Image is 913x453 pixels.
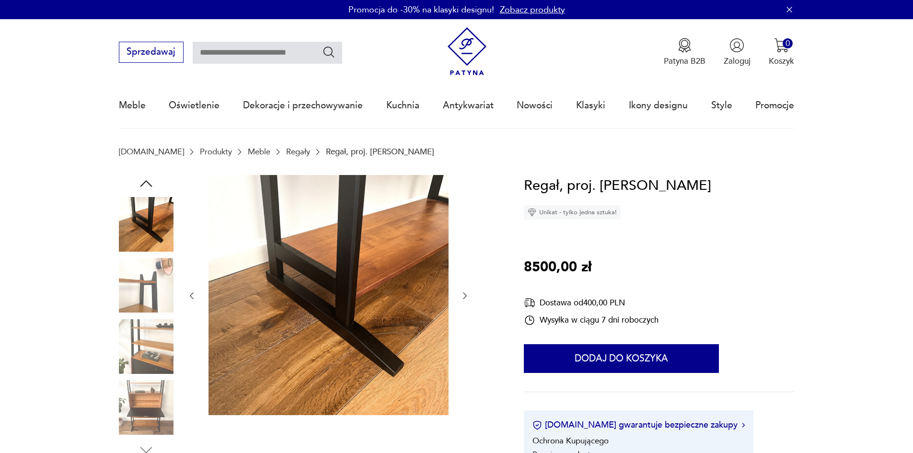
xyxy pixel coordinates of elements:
img: Patyna - sklep z meblami i dekoracjami vintage [443,27,491,76]
div: Wysyłka w ciągu 7 dni roboczych [524,314,659,326]
div: Unikat - tylko jedna sztuka! [524,205,621,220]
h1: Regał, proj. [PERSON_NAME] [524,175,711,197]
button: Sprzedawaj [119,42,184,63]
a: Promocje [755,83,794,128]
a: Ikona medaluPatyna B2B [664,38,705,67]
a: Produkty [200,147,232,156]
p: Promocja do -30% na klasyki designu! [348,4,494,16]
img: Zdjęcie produktu Regał, proj. Rajmund Teofil Hałas [119,258,173,313]
button: Patyna B2B [664,38,705,67]
li: Ochrona Kupującego [532,435,609,446]
a: Nowości [517,83,553,128]
a: Oświetlenie [169,83,220,128]
img: Ikona diamentu [528,208,536,217]
a: [DOMAIN_NAME] [119,147,184,156]
img: Zdjęcie produktu Regał, proj. Rajmund Teofil Hałas [119,197,173,252]
p: 8500,00 zł [524,256,591,279]
img: Zdjęcie produktu Regał, proj. Rajmund Teofil Hałas [119,380,173,435]
button: Szukaj [322,45,336,59]
div: 0 [783,38,793,48]
img: Zdjęcie produktu Regał, proj. Rajmund Teofil Hałas [208,175,449,415]
img: Ikona certyfikatu [532,420,542,430]
button: Zaloguj [724,38,751,67]
a: Antykwariat [443,83,494,128]
a: Kuchnia [386,83,419,128]
img: Zdjęcie produktu Regał, proj. Rajmund Teofil Hałas [119,319,173,374]
img: Ikona dostawy [524,297,535,309]
a: Sprzedawaj [119,49,184,57]
img: Ikona strzałki w prawo [742,423,745,428]
p: Regał, proj. [PERSON_NAME] [326,147,434,156]
img: Ikonka użytkownika [729,38,744,53]
p: Patyna B2B [664,56,705,67]
p: Zaloguj [724,56,751,67]
button: [DOMAIN_NAME] gwarantuje bezpieczne zakupy [532,419,745,431]
a: Dekoracje i przechowywanie [243,83,363,128]
a: Style [711,83,732,128]
img: Ikona koszyka [774,38,789,53]
button: Dodaj do koszyka [524,344,719,373]
button: 0Koszyk [769,38,794,67]
img: Ikona medalu [677,38,692,53]
a: Meble [119,83,146,128]
a: Klasyki [576,83,605,128]
div: Dostawa od 400,00 PLN [524,297,659,309]
a: Ikony designu [629,83,688,128]
a: Meble [248,147,270,156]
a: Regały [286,147,310,156]
p: Koszyk [769,56,794,67]
a: Zobacz produkty [500,4,565,16]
